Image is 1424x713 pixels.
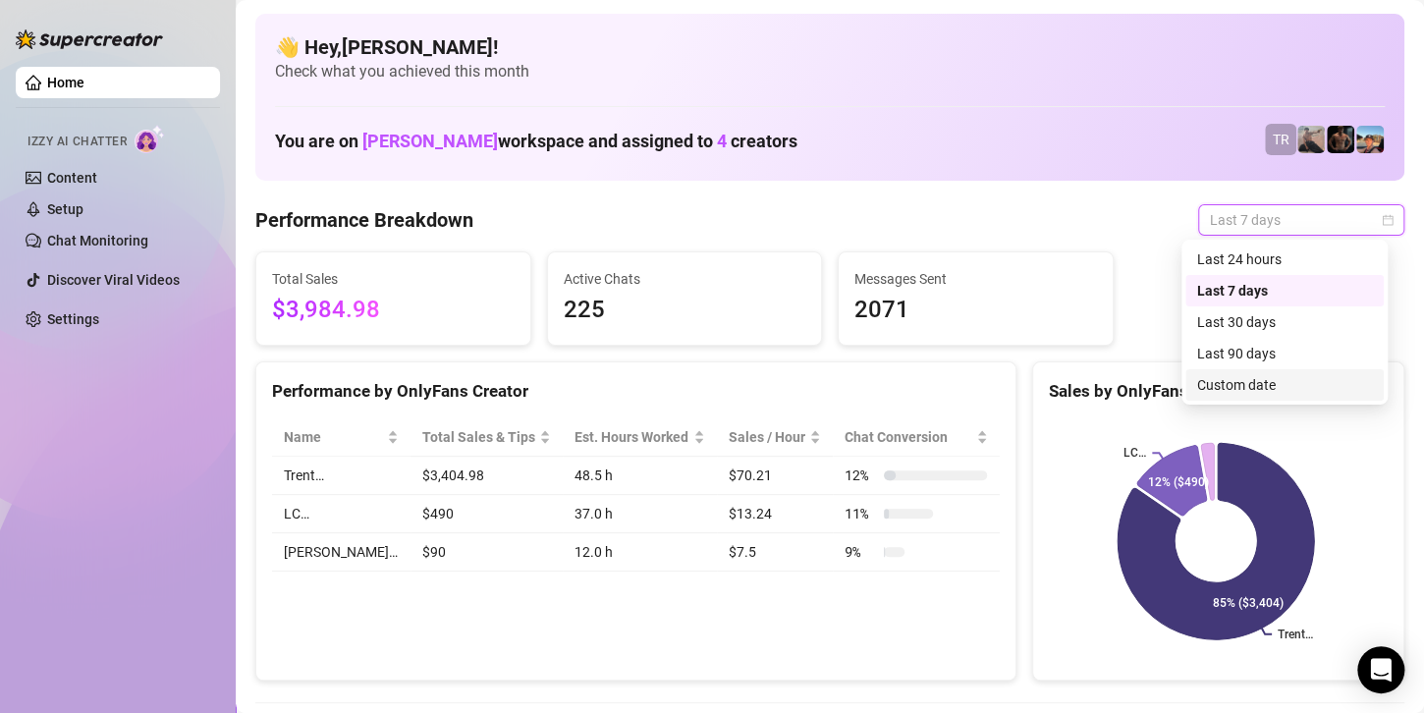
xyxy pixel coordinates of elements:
[47,201,83,217] a: Setup
[47,170,97,186] a: Content
[1185,275,1384,306] div: Last 7 days
[717,418,833,457] th: Sales / Hour
[564,292,806,329] span: 225
[845,541,876,563] span: 9 %
[845,465,876,486] span: 12 %
[272,495,411,533] td: LC…
[1357,646,1404,693] div: Open Intercom Messenger
[135,125,165,153] img: AI Chatter
[1049,378,1388,405] div: Sales by OnlyFans Creator
[1197,311,1372,333] div: Last 30 days
[717,533,833,572] td: $7.5
[563,495,717,533] td: 37.0 h
[1185,338,1384,369] div: Last 90 days
[411,533,564,572] td: $90
[854,292,1097,329] span: 2071
[1327,126,1354,153] img: Trent
[272,268,515,290] span: Total Sales
[1197,343,1372,364] div: Last 90 days
[272,418,411,457] th: Name
[833,418,1000,457] th: Chat Conversion
[575,426,689,448] div: Est. Hours Worked
[16,29,163,49] img: logo-BBDzfeDw.svg
[1356,126,1384,153] img: Zach
[717,131,727,151] span: 4
[1185,306,1384,338] div: Last 30 days
[1197,374,1372,396] div: Custom date
[1185,244,1384,275] div: Last 24 hours
[284,426,383,448] span: Name
[729,426,805,448] span: Sales / Hour
[845,426,972,448] span: Chat Conversion
[717,457,833,495] td: $70.21
[411,457,564,495] td: $3,404.98
[362,131,498,151] span: [PERSON_NAME]
[717,495,833,533] td: $13.24
[563,533,717,572] td: 12.0 h
[47,75,84,90] a: Home
[1382,214,1394,226] span: calendar
[422,426,536,448] span: Total Sales & Tips
[1297,126,1325,153] img: LC
[47,311,99,327] a: Settings
[845,503,876,524] span: 11 %
[275,33,1385,61] h4: 👋 Hey, [PERSON_NAME] !
[275,61,1385,82] span: Check what you achieved this month
[47,272,180,288] a: Discover Viral Videos
[563,457,717,495] td: 48.5 h
[275,131,797,152] h1: You are on workspace and assigned to creators
[27,133,127,151] span: Izzy AI Chatter
[1197,248,1372,270] div: Last 24 hours
[1210,205,1393,235] span: Last 7 days
[272,457,411,495] td: Trent…
[854,268,1097,290] span: Messages Sent
[411,418,564,457] th: Total Sales & Tips
[1273,129,1289,150] span: TR
[1185,369,1384,401] div: Custom date
[1197,280,1372,302] div: Last 7 days
[272,292,515,329] span: $3,984.98
[1123,446,1146,460] text: LC…
[47,233,148,248] a: Chat Monitoring
[272,533,411,572] td: [PERSON_NAME]…
[272,378,1000,405] div: Performance by OnlyFans Creator
[564,268,806,290] span: Active Chats
[255,206,473,234] h4: Performance Breakdown
[1277,628,1312,641] text: Trent…
[411,495,564,533] td: $490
